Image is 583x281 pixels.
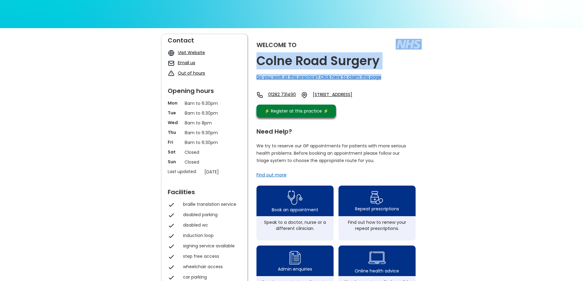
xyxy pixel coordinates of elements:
[256,186,334,241] a: book appointment icon Book an appointmentSpeak to a doctor, nurse or a different clinician.
[168,110,181,116] p: Tue
[168,186,241,195] div: Facilities
[183,212,238,218] div: disabled parking
[168,70,175,77] img: exclamation icon
[168,34,241,43] div: Contact
[185,139,224,146] p: 8am to 6:30pm
[168,149,181,155] p: Sat
[260,219,331,231] div: Speak to a doctor, nurse or a different clinician.
[256,42,297,48] div: Welcome to
[370,190,383,206] img: repeat prescription icon
[168,120,181,126] p: Wed
[268,91,296,98] a: 01282 731490
[183,232,238,238] div: induction loop
[256,125,416,135] div: Need Help?
[256,105,336,117] a: ⚡️ Register at this practice ⚡️
[256,172,286,178] a: Find out more
[185,149,224,156] p: Closed
[168,159,181,165] p: Sun
[183,253,238,259] div: step free access
[313,91,368,98] a: [STREET_ADDRESS]
[168,129,181,135] p: Thu
[368,248,386,268] img: health advice icon
[288,250,302,266] img: admin enquiry icon
[183,222,238,228] div: disabled wc
[301,91,308,98] img: practice location icon
[183,243,238,249] div: signing service available
[178,70,205,76] a: Out of hours
[168,85,241,94] div: Opening hours
[168,139,181,145] p: Fri
[342,219,413,231] div: Find out how to renew your repeat prescriptions.
[168,60,175,67] img: mail icon
[355,206,399,212] div: Repeat prescriptions
[355,268,399,274] div: Online health advice
[338,186,416,241] a: repeat prescription iconRepeat prescriptionsFind out how to renew your repeat prescriptions.
[178,60,195,66] a: Email us
[185,110,224,116] p: 8am to 6:30pm
[256,54,379,68] h2: Colne Road Surgery
[168,50,175,57] img: globe icon
[178,50,205,56] a: Visit Website
[168,168,201,175] p: Last updated:
[183,274,238,280] div: car parking
[278,266,312,272] div: Admin enquiries
[185,129,224,136] p: 8am to 6:30pm
[396,39,422,49] img: The NHS logo
[272,207,318,213] div: Book an appointment
[185,159,224,165] p: Closed
[183,264,238,270] div: wheelchair access
[256,142,406,164] p: We try to reserve our GP appointments for patients with more serious health problems. Before book...
[183,201,238,207] div: braille translation service
[204,168,244,175] p: [DATE]
[185,120,224,126] p: 8am to 8pm
[185,100,224,107] p: 8am to 6:30pm
[256,74,381,80] a: Do you work at this practice? Click here to claim this page
[288,189,302,207] img: book appointment icon
[261,108,332,114] div: ⚡️ Register at this practice ⚡️
[168,100,181,106] p: Mon
[256,91,263,98] img: telephone icon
